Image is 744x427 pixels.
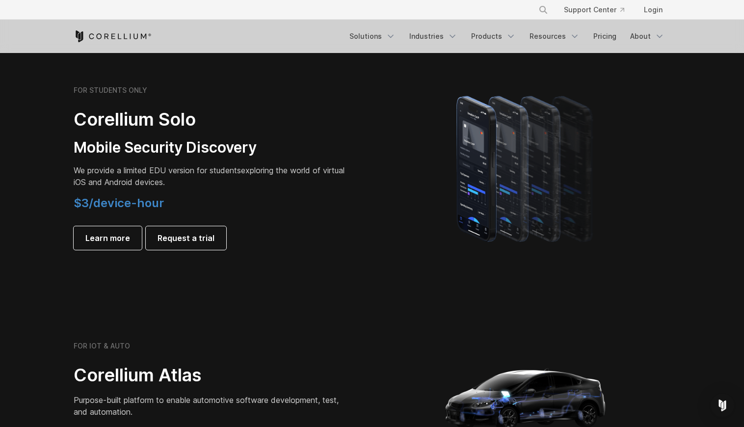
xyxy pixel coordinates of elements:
[74,164,348,188] p: exploring the world of virtual iOS and Android devices.
[74,196,164,210] span: $3/device-hour
[74,30,152,42] a: Corellium Home
[74,108,348,131] h2: Corellium Solo
[636,1,670,19] a: Login
[534,1,552,19] button: Search
[437,82,616,254] img: A lineup of four iPhone models becoming more gradient and blurred
[74,138,348,157] h3: Mobile Security Discovery
[146,226,226,250] a: Request a trial
[556,1,632,19] a: Support Center
[524,27,585,45] a: Resources
[527,1,670,19] div: Navigation Menu
[587,27,622,45] a: Pricing
[74,226,142,250] a: Learn more
[74,165,241,175] span: We provide a limited EDU version for students
[344,27,670,45] div: Navigation Menu
[74,342,130,350] h6: FOR IOT & AUTO
[158,232,214,244] span: Request a trial
[74,364,348,386] h2: Corellium Atlas
[344,27,401,45] a: Solutions
[85,232,130,244] span: Learn more
[403,27,463,45] a: Industries
[711,394,734,417] div: Open Intercom Messenger
[74,395,339,417] span: Purpose-built platform to enable automotive software development, test, and automation.
[624,27,670,45] a: About
[465,27,522,45] a: Products
[74,86,147,95] h6: FOR STUDENTS ONLY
